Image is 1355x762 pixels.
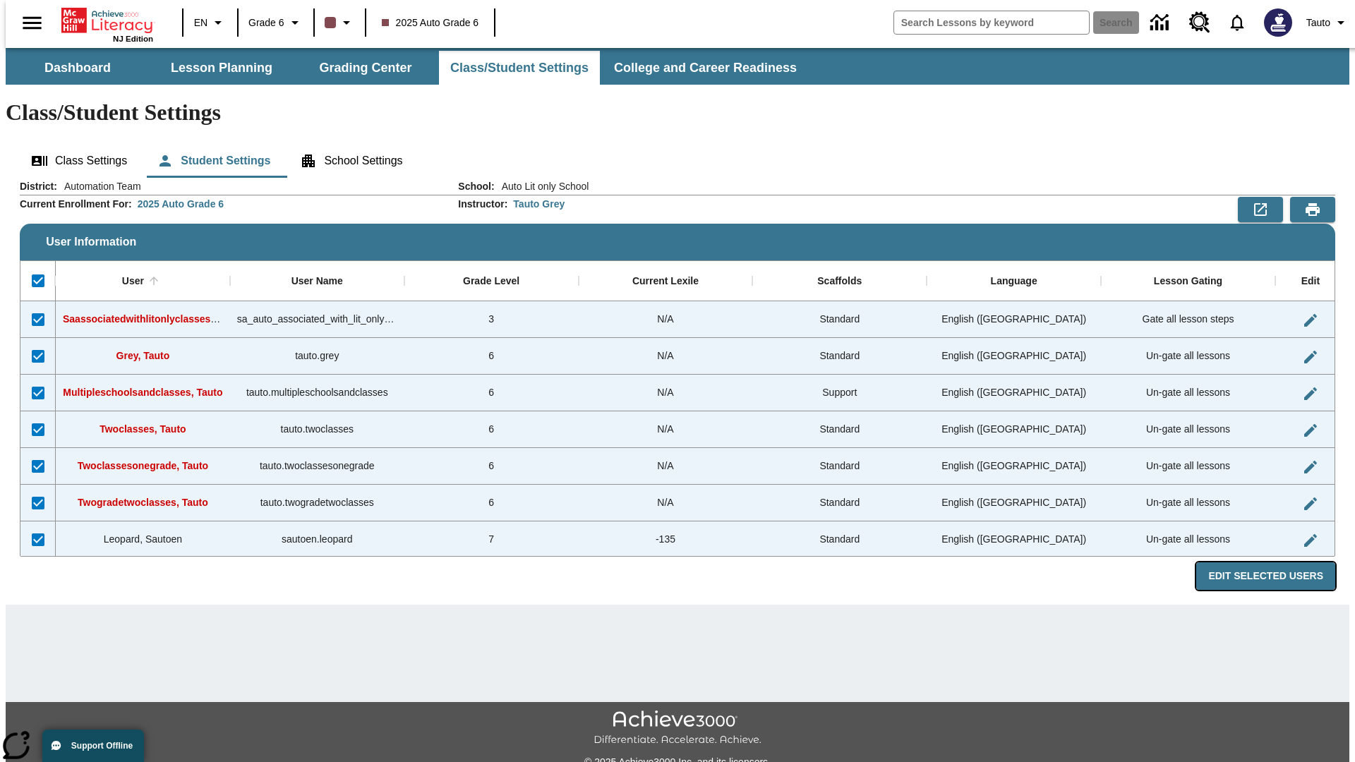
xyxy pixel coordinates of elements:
[230,485,404,521] div: tauto.twogradetwoclasses
[404,338,579,375] div: 6
[404,301,579,338] div: 3
[1101,485,1275,521] div: Un-gate all lessons
[319,10,361,35] button: Class color is dark brown. Change class color
[404,411,579,448] div: 6
[57,179,141,193] span: Automation Team
[61,5,153,43] div: Home
[20,144,1335,178] div: Class/Student Settings
[752,301,927,338] div: Standard
[579,411,753,448] div: N/A
[927,448,1101,485] div: English (US)
[579,375,753,411] div: N/A
[78,460,208,471] span: Twoclassesonegrade, Tauto
[382,16,479,30] span: 2025 Auto Grade 6
[78,497,208,508] span: Twogradetwoclasses, Tauto
[1238,197,1283,222] button: Export to CSV
[291,275,343,288] div: User Name
[603,51,808,85] button: College and Career Readiness
[42,730,144,762] button: Support Offline
[230,411,404,448] div: tauto.twoclasses
[927,411,1101,448] div: English (US)
[20,181,57,193] h2: District :
[230,375,404,411] div: tauto.multipleschoolsandclasses
[104,533,182,545] span: Leopard, Sautoen
[61,6,153,35] a: Home
[6,48,1349,85] div: SubNavbar
[632,275,699,288] div: Current Lexile
[894,11,1089,34] input: search field
[927,338,1101,375] div: English (US)
[11,2,53,44] button: Open side menu
[1296,343,1325,371] button: Edit User
[752,448,927,485] div: Standard
[439,51,600,85] button: Class/Student Settings
[1296,526,1325,555] button: Edit User
[1101,448,1275,485] div: Un-gate all lessons
[927,521,1101,558] div: English (US)
[248,16,284,30] span: Grade 6
[1301,10,1355,35] button: Profile/Settings
[1296,490,1325,518] button: Edit User
[1142,4,1181,42] a: Data Center
[752,338,927,375] div: Standard
[513,197,565,211] div: Tauto Grey
[188,10,233,35] button: Language: EN, Select a language
[752,411,927,448] div: Standard
[752,521,927,558] div: Standard
[151,51,292,85] button: Lesson Planning
[1196,562,1335,590] button: Edit Selected Users
[6,99,1349,126] h1: Class/Student Settings
[579,301,753,338] div: N/A
[1296,453,1325,481] button: Edit User
[404,485,579,521] div: 6
[230,448,404,485] div: tauto.twoclassesonegrade
[752,375,927,411] div: Support
[594,710,761,746] img: Achieve3000 Differentiate Accelerate Achieve
[458,198,507,210] h2: Instructor :
[116,350,170,361] span: Grey, Tauto
[752,485,927,521] div: Standard
[1290,197,1335,222] button: Print Preview
[817,275,862,288] div: Scaffolds
[122,275,144,288] div: User
[289,144,414,178] button: School Settings
[1296,416,1325,445] button: Edit User
[404,448,579,485] div: 6
[20,144,138,178] button: Class Settings
[100,423,186,435] span: Twoclasses, Tauto
[230,521,404,558] div: sautoen.leopard
[138,197,224,211] div: 2025 Auto Grade 6
[230,338,404,375] div: tauto.grey
[1219,4,1255,41] a: Notifications
[927,375,1101,411] div: English (US)
[230,301,404,338] div: sa_auto_associated_with_lit_only_classes
[71,741,133,751] span: Support Offline
[243,10,309,35] button: Grade: Grade 6, Select a grade
[579,521,753,558] div: -135
[404,521,579,558] div: 7
[295,51,436,85] button: Grading Center
[145,144,282,178] button: Student Settings
[63,313,363,325] span: Saassociatedwithlitonlyclasses, Saassociatedwithlitonlyclasses
[20,179,1335,591] div: User Information
[63,387,222,398] span: Multipleschoolsandclasses, Tauto
[927,301,1101,338] div: English (US)
[20,198,132,210] h2: Current Enrollment For :
[579,448,753,485] div: N/A
[927,485,1101,521] div: English (US)
[46,236,136,248] span: User Information
[1181,4,1219,42] a: Resource Center, Will open in new tab
[1264,8,1292,37] img: Avatar
[579,485,753,521] div: N/A
[404,375,579,411] div: 6
[1101,411,1275,448] div: Un-gate all lessons
[194,16,207,30] span: EN
[1306,16,1330,30] span: Tauto
[1296,306,1325,334] button: Edit User
[7,51,148,85] button: Dashboard
[1101,301,1275,338] div: Gate all lesson steps
[6,51,809,85] div: SubNavbar
[991,275,1037,288] div: Language
[463,275,519,288] div: Grade Level
[495,179,589,193] span: Auto Lit only School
